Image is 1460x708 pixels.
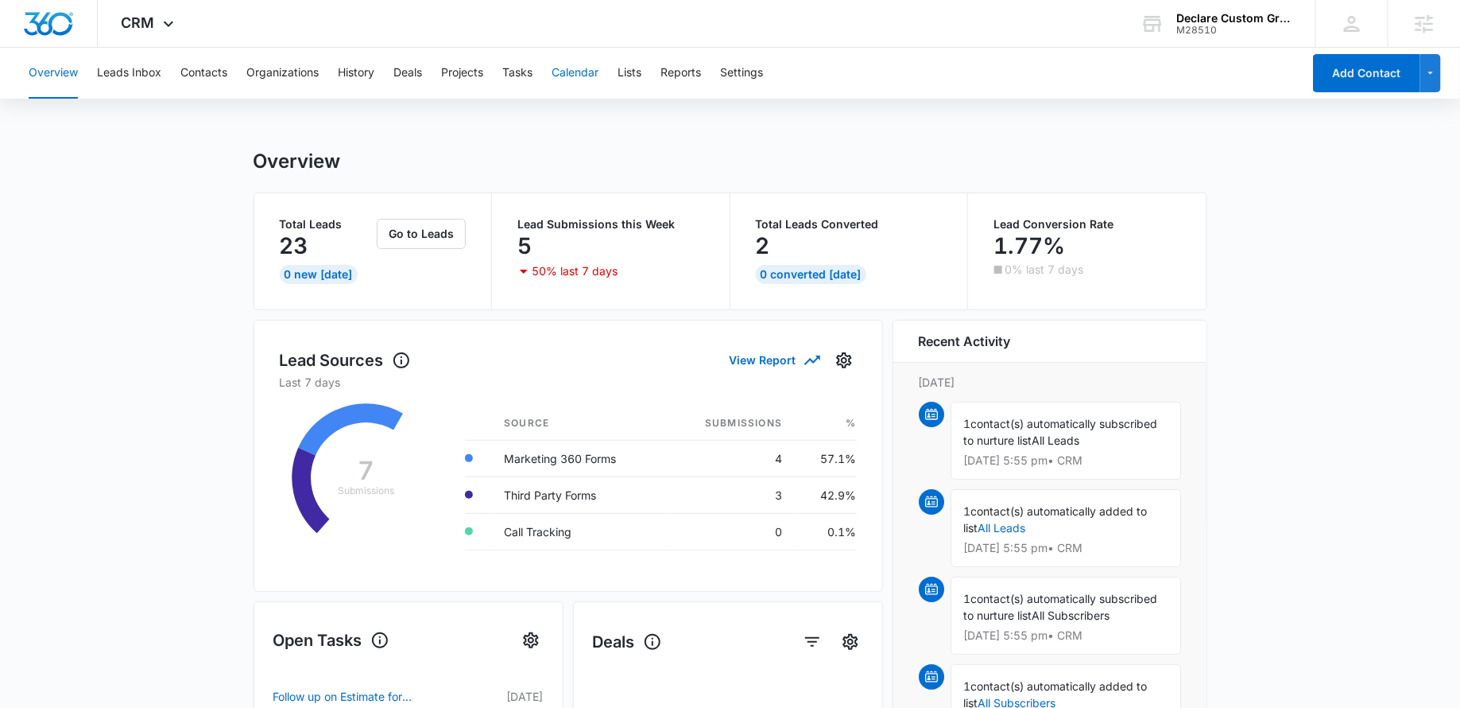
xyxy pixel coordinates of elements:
[795,477,856,513] td: 42.9%
[964,504,971,518] span: 1
[964,679,971,693] span: 1
[517,219,704,230] p: Lead Submissions this Week
[665,407,795,441] th: Submissions
[756,233,770,259] p: 2
[795,440,856,477] td: 57.1%
[964,630,1168,641] p: [DATE] 5:55 pm • CRM
[665,513,795,550] td: 0
[280,219,374,230] p: Total Leads
[838,629,863,655] button: Settings
[97,48,161,99] button: Leads Inbox
[491,513,665,550] td: Call Tracking
[964,592,1158,622] span: contact(s) automatically subscribed to nurture list
[377,219,466,249] button: Go to Leads
[964,504,1148,535] span: contact(s) automatically added to list
[831,348,857,373] button: Settings
[993,233,1065,259] p: 1.77%
[246,48,319,99] button: Organizations
[280,348,411,372] h1: Lead Sources
[29,48,78,99] button: Overview
[795,407,856,441] th: %
[964,455,1168,466] p: [DATE] 5:55 pm • CRM
[1176,12,1292,25] div: account name
[180,48,227,99] button: Contacts
[393,48,422,99] button: Deals
[491,440,665,477] td: Marketing 360 Forms
[441,48,483,99] button: Projects
[964,543,1168,554] p: [DATE] 5:55 pm • CRM
[377,227,466,240] a: Go to Leads
[280,265,358,284] div: 0 New [DATE]
[665,440,795,477] td: 4
[273,687,412,706] a: Follow up on Estimate for [PERSON_NAME]
[552,48,598,99] button: Calendar
[665,477,795,513] td: 3
[756,265,866,284] div: 0 Converted [DATE]
[338,48,374,99] button: History
[1176,25,1292,36] div: account id
[1005,264,1083,275] p: 0% last 7 days
[491,477,665,513] td: Third Party Forms
[491,407,665,441] th: Source
[254,150,341,173] h1: Overview
[993,219,1181,230] p: Lead Conversion Rate
[964,592,971,605] span: 1
[919,332,1011,351] h6: Recent Activity
[1032,609,1110,622] span: All Subscribers
[964,417,1158,447] span: contact(s) automatically subscribed to nurture list
[800,629,825,655] button: Date Range Filter
[280,233,308,259] p: 23
[919,374,1181,391] p: [DATE]
[502,48,532,99] button: Tasks
[280,374,857,391] p: Last 7 days
[1313,54,1420,92] button: Add Contact
[459,688,544,705] p: [DATE]
[720,48,763,99] button: Settings
[730,346,819,374] button: View Report
[122,14,155,31] span: CRM
[618,48,641,99] button: Lists
[964,417,971,430] span: 1
[593,630,662,654] h1: Deals
[978,521,1026,535] a: All Leads
[660,48,701,99] button: Reports
[1032,434,1080,447] span: All Leads
[273,628,389,652] h1: Open Tasks
[517,233,532,259] p: 5
[532,266,618,277] p: 50% last 7 days
[518,628,544,653] button: Settings
[756,219,943,230] p: Total Leads Converted
[795,513,856,550] td: 0.1%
